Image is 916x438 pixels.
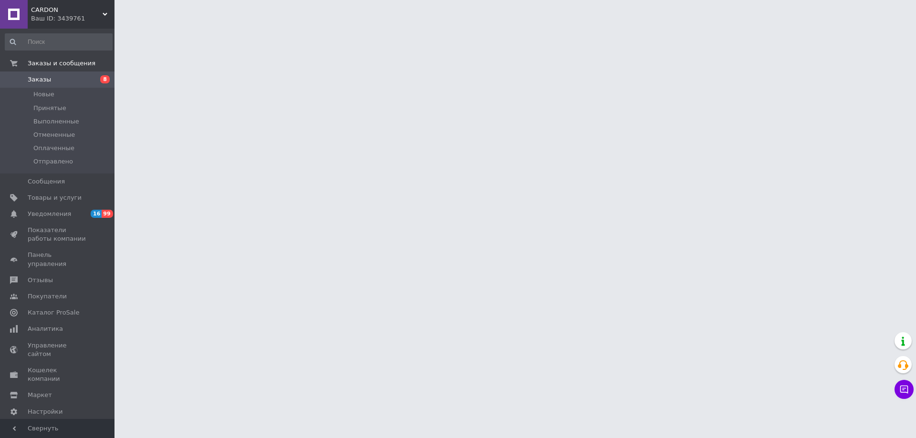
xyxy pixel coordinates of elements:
span: Выполненные [33,117,79,126]
span: Показатели работы компании [28,226,88,243]
span: Отзывы [28,276,53,285]
span: Товары и услуги [28,194,82,202]
span: Уведомления [28,210,71,218]
span: Отправлено [33,157,73,166]
span: 16 [91,210,102,218]
span: Заказы [28,75,51,84]
span: 99 [102,210,113,218]
span: Панель управления [28,251,88,268]
span: Каталог ProSale [28,308,79,317]
span: 8 [100,75,110,83]
span: Отмененные [33,131,75,139]
span: Оплаченные [33,144,74,153]
div: Ваш ID: 3439761 [31,14,114,23]
span: Новые [33,90,54,99]
span: Сообщения [28,177,65,186]
span: Заказы и сообщения [28,59,95,68]
button: Чат с покупателем [895,380,914,399]
span: CARDON [31,6,103,14]
span: Настройки [28,407,62,416]
span: Аналитика [28,325,63,333]
span: Принятые [33,104,66,112]
span: Покупатели [28,292,67,301]
span: Кошелек компании [28,366,88,383]
span: Маркет [28,391,52,399]
span: Управление сайтом [28,341,88,358]
input: Поиск [5,33,113,51]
